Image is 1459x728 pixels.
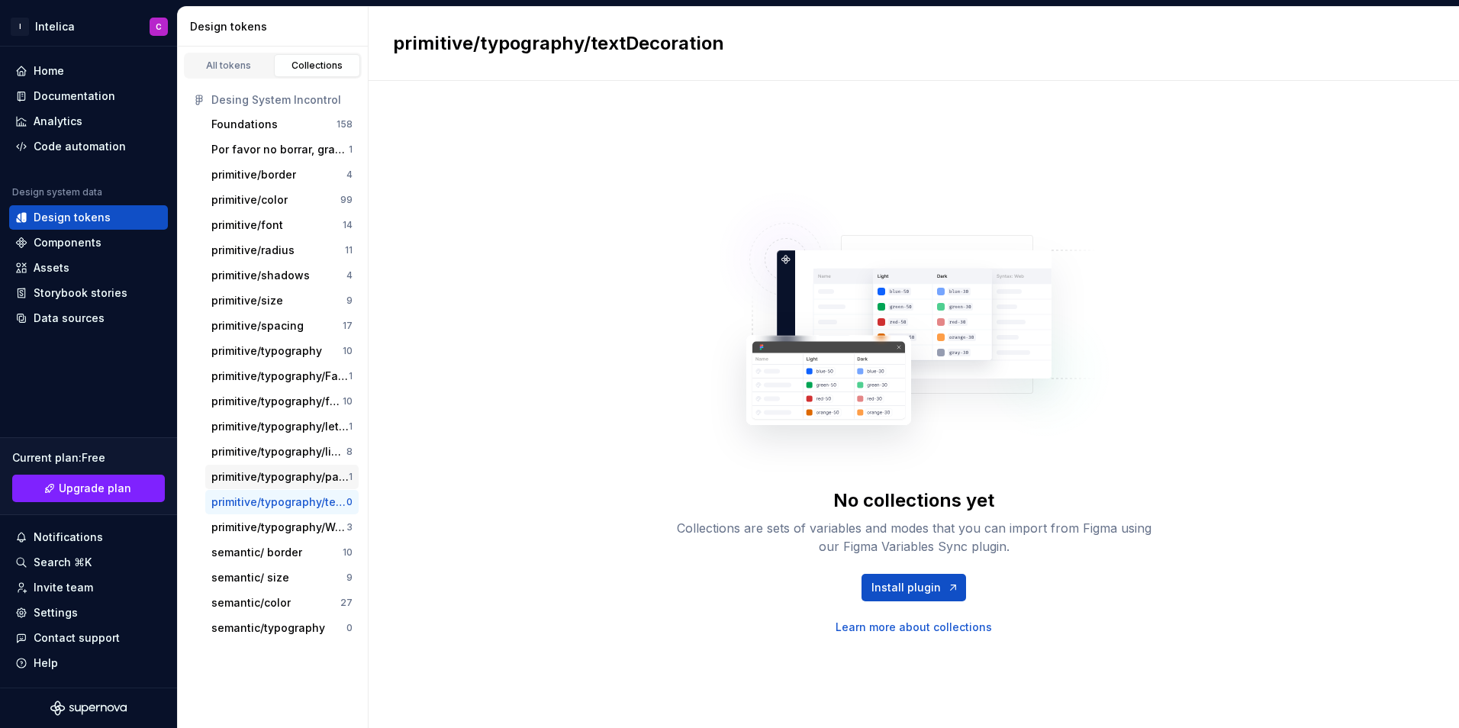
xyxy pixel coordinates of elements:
[9,281,168,305] a: Storybook stories
[211,192,288,208] div: primitive/color
[205,616,359,640] button: semantic/typography0
[211,92,353,108] div: Desing System Incontrol
[205,490,359,514] button: primitive/typography/textDecoration0
[349,370,353,382] div: 1
[205,515,359,540] button: primitive/typography/Weight3
[833,488,994,513] div: No collections yet
[9,205,168,230] a: Design tokens
[156,21,162,33] div: C
[9,134,168,159] a: Code automation
[205,188,359,212] a: primitive/color99
[211,595,291,610] div: semantic/color
[9,651,168,675] button: Help
[345,244,353,256] div: 11
[205,314,359,338] button: primitive/spacing17
[337,118,353,130] div: 158
[211,293,283,308] div: primitive/size
[343,345,353,357] div: 10
[205,339,359,363] button: primitive/typography10
[871,580,941,595] span: Install plugin
[211,545,302,560] div: semantic/ border
[205,565,359,590] button: semantic/ size9
[205,163,359,187] button: primitive/border4
[9,59,168,83] a: Home
[9,109,168,134] a: Analytics
[34,89,115,104] div: Documentation
[11,18,29,36] div: I
[211,570,289,585] div: semantic/ size
[34,311,105,326] div: Data sources
[9,550,168,575] button: Search ⌘K
[670,519,1158,556] div: Collections are sets of variables and modes that you can import from Figma using our Figma Variab...
[346,446,353,458] div: 8
[346,622,353,634] div: 0
[343,320,353,332] div: 17
[34,260,69,275] div: Assets
[34,555,92,570] div: Search ⌘K
[35,19,75,34] div: Intelica
[9,626,168,650] button: Contact support
[211,394,343,409] div: primitive/typography/fontSize
[393,31,724,56] h2: primitive/typography/textDecoration
[279,60,356,72] div: Collections
[346,169,353,181] div: 4
[205,213,359,237] button: primitive/font14
[211,268,310,283] div: primitive/shadows
[343,546,353,559] div: 10
[34,285,127,301] div: Storybook stories
[836,620,992,635] a: Learn more about collections
[34,605,78,620] div: Settings
[9,601,168,625] a: Settings
[346,269,353,282] div: 4
[59,481,131,496] span: Upgrade plan
[211,620,325,636] div: semantic/typography
[205,137,359,162] button: Por favor no borrar, gracias1
[12,450,165,465] div: Current plan : Free
[34,63,64,79] div: Home
[211,419,349,434] div: primitive/typography/letterSpacing
[211,117,278,132] div: Foundations
[12,475,165,502] button: Upgrade plan
[349,471,353,483] div: 1
[9,575,168,600] a: Invite team
[34,630,120,646] div: Contact support
[205,540,359,565] button: semantic/ border10
[211,243,295,258] div: primitive/radius
[205,591,359,615] button: semantic/color27
[211,444,346,459] div: primitive/typography/lineHeight
[50,701,127,716] svg: Supernova Logo
[205,238,359,263] button: primitive/radius11
[343,395,353,407] div: 10
[205,288,359,313] button: primitive/size9
[34,139,126,154] div: Code automation
[343,219,353,231] div: 14
[205,112,359,137] button: Foundations158
[346,496,353,508] div: 0
[211,369,349,384] div: primitive/typography/Family
[205,465,359,489] button: primitive/typography/paragraphSpacing1
[205,414,359,439] a: primitive/typography/letterSpacing1
[340,194,353,206] div: 99
[340,597,353,609] div: 27
[12,186,102,198] div: Design system data
[205,440,359,464] a: primitive/typography/lineHeight8
[190,19,362,34] div: Design tokens
[211,520,346,535] div: primitive/typography/Weight
[205,263,359,288] button: primitive/shadows4
[9,230,168,255] a: Components
[349,420,353,433] div: 1
[862,574,966,601] a: Install plugin
[205,364,359,388] button: primitive/typography/Family1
